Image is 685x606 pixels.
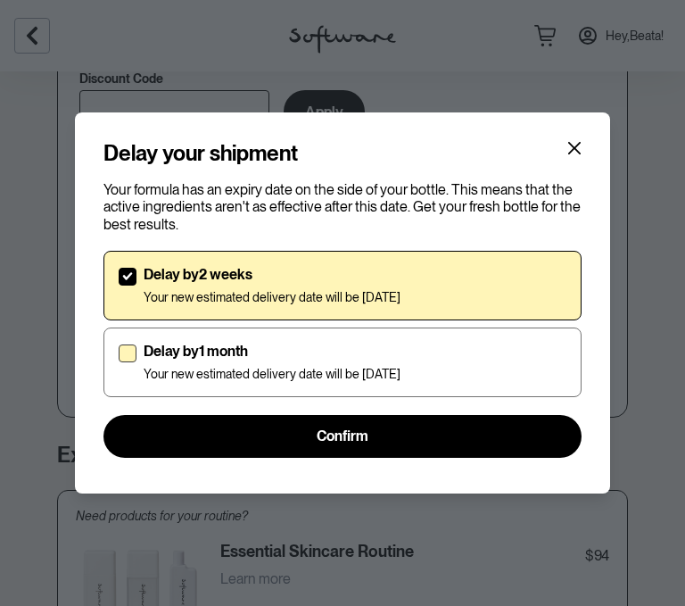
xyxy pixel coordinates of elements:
p: Your formula has an expiry date on the side of your bottle. This means that the active ingredient... [103,181,582,233]
h4: Delay your shipment [103,141,298,167]
button: Close [560,134,589,162]
p: Your new estimated delivery date will be [DATE] [144,367,400,382]
p: Your new estimated delivery date will be [DATE] [144,290,400,305]
span: Confirm [317,428,368,444]
p: Delay by 1 month [144,343,400,360]
p: Delay by 2 weeks [144,266,400,283]
button: Confirm [103,415,582,458]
